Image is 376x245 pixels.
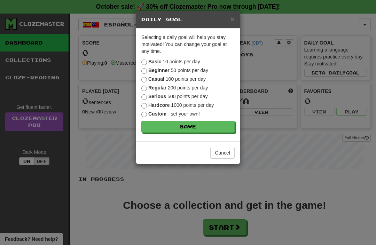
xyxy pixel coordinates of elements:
label: 500 points per day [141,93,207,100]
input: Beginner 50 points per day [141,68,147,74]
button: Cancel [210,147,235,159]
button: Save [141,121,235,133]
strong: Serious [148,94,166,99]
label: 10 points per day [141,58,200,65]
p: Selecting a daily goal will help you stay motivated ! You can change your goal at any time. [141,34,235,55]
label: 100 points per day [141,76,206,82]
input: Serious 500 points per day [141,94,147,100]
input: Basic 10 points per day [141,60,147,65]
input: Regular 200 points per day [141,86,147,91]
strong: Basic [148,59,161,64]
strong: Beginner [148,68,170,73]
span: × [230,15,235,23]
strong: Casual [148,76,164,82]
label: 200 points per day [141,84,208,91]
button: Close [230,15,235,23]
strong: Regular [148,85,166,90]
label: - set your own! [141,110,200,117]
strong: Custom [148,111,166,117]
h5: Daily Goal [141,16,235,23]
label: 50 points per day [141,67,208,74]
strong: Hardcore [148,102,170,108]
label: 1000 points per day [141,102,214,109]
input: Hardcore 1000 points per day [141,103,147,109]
input: Custom - set your own! [141,112,147,117]
input: Casual 100 points per day [141,77,147,82]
